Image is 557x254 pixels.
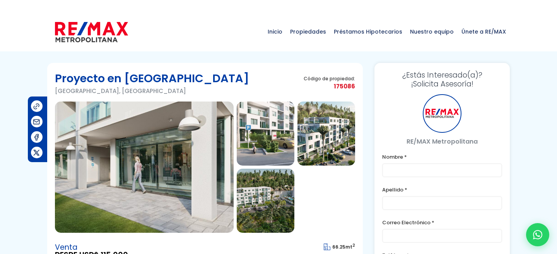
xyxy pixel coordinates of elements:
img: Proyecto en Centro Del Pueblo [297,102,355,166]
span: mt [324,244,355,250]
a: Únete a RE/MAX [458,12,510,51]
img: Proyecto en Centro Del Pueblo [237,169,294,233]
label: Nombre * [382,152,502,162]
img: Compartir [32,102,41,110]
p: RE/MAX Metropolitana [382,137,502,146]
h3: ¡Solicita Asesoría! [382,71,502,88]
div: RE/MAX Metropolitana [423,94,461,133]
p: [GEOGRAPHIC_DATA], [GEOGRAPHIC_DATA] [55,86,249,96]
span: Código de propiedad: [304,76,355,81]
img: Proyecto en Centro Del Pueblo [237,102,294,166]
h1: Proyecto en [GEOGRAPHIC_DATA] [55,71,249,86]
a: Propiedades [286,12,330,51]
a: RE/MAX Metropolitana [55,12,128,51]
span: 66.25 [332,244,345,250]
sup: 2 [352,242,355,248]
label: Correo Electrónico * [382,218,502,227]
a: Inicio [264,12,286,51]
img: Proyecto en Centro Del Pueblo [55,102,234,233]
span: Nuestro equipo [406,20,458,43]
span: Propiedades [286,20,330,43]
span: Venta [55,244,133,251]
img: Compartir [32,118,41,126]
span: ¿Estás Interesado(a)? [382,71,502,80]
label: Apellido * [382,185,502,195]
img: Compartir [32,133,41,141]
span: Inicio [264,20,286,43]
a: Nuestro equipo [406,12,458,51]
a: Préstamos Hipotecarios [330,12,406,51]
img: remax-metropolitana-logo [55,20,128,44]
span: Préstamos Hipotecarios [330,20,406,43]
span: 175086 [304,81,355,91]
img: Compartir [32,149,41,157]
span: Únete a RE/MAX [458,20,510,43]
